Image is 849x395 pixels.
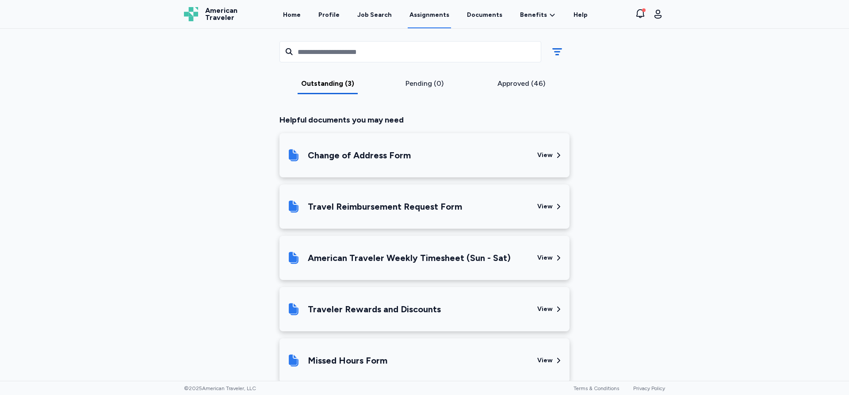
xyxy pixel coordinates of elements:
[408,1,451,28] a: Assignments
[574,385,619,391] a: Terms & Conditions
[357,11,392,19] div: Job Search
[283,78,373,89] div: Outstanding (3)
[520,11,547,19] span: Benefits
[537,202,553,211] div: View
[537,151,553,160] div: View
[633,385,665,391] a: Privacy Policy
[308,200,462,213] div: Travel Reimbursement Request Form
[476,78,566,89] div: Approved (46)
[308,252,511,264] div: American Traveler Weekly Timesheet (Sun - Sat)
[308,354,387,367] div: Missed Hours Form
[308,149,411,161] div: Change of Address Form
[537,356,553,365] div: View
[520,11,556,19] a: Benefits
[184,7,198,21] img: Logo
[184,385,256,392] span: © 2025 American Traveler, LLC
[380,78,470,89] div: Pending (0)
[205,7,237,21] span: American Traveler
[279,114,570,126] div: Helpful documents you may need
[308,303,441,315] div: Traveler Rewards and Discounts
[537,305,553,314] div: View
[537,253,553,262] div: View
